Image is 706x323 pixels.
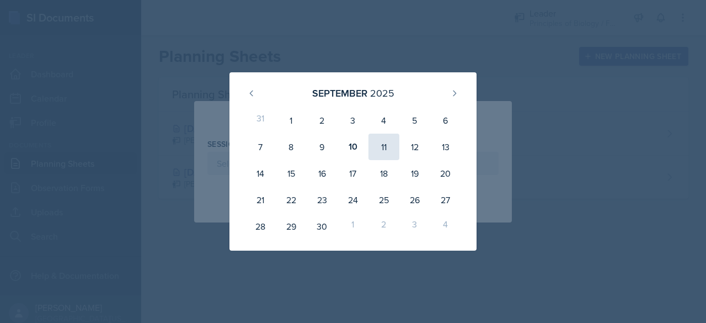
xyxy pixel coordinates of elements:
[399,160,430,187] div: 19
[307,187,338,213] div: 23
[245,107,276,134] div: 31
[430,187,461,213] div: 27
[307,134,338,160] div: 9
[368,213,399,240] div: 2
[307,213,338,240] div: 30
[245,213,276,240] div: 28
[338,213,368,240] div: 1
[338,160,368,187] div: 17
[399,213,430,240] div: 3
[338,187,368,213] div: 24
[276,213,307,240] div: 29
[276,187,307,213] div: 22
[368,187,399,213] div: 25
[430,213,461,240] div: 4
[307,107,338,134] div: 2
[338,134,368,160] div: 10
[370,86,394,100] div: 2025
[245,187,276,213] div: 21
[368,134,399,160] div: 11
[399,134,430,160] div: 12
[276,160,307,187] div: 15
[245,160,276,187] div: 14
[368,160,399,187] div: 18
[276,107,307,134] div: 1
[307,160,338,187] div: 16
[399,107,430,134] div: 5
[338,107,368,134] div: 3
[276,134,307,160] div: 8
[245,134,276,160] div: 7
[312,86,367,100] div: September
[430,160,461,187] div: 20
[368,107,399,134] div: 4
[430,134,461,160] div: 13
[399,187,430,213] div: 26
[430,107,461,134] div: 6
